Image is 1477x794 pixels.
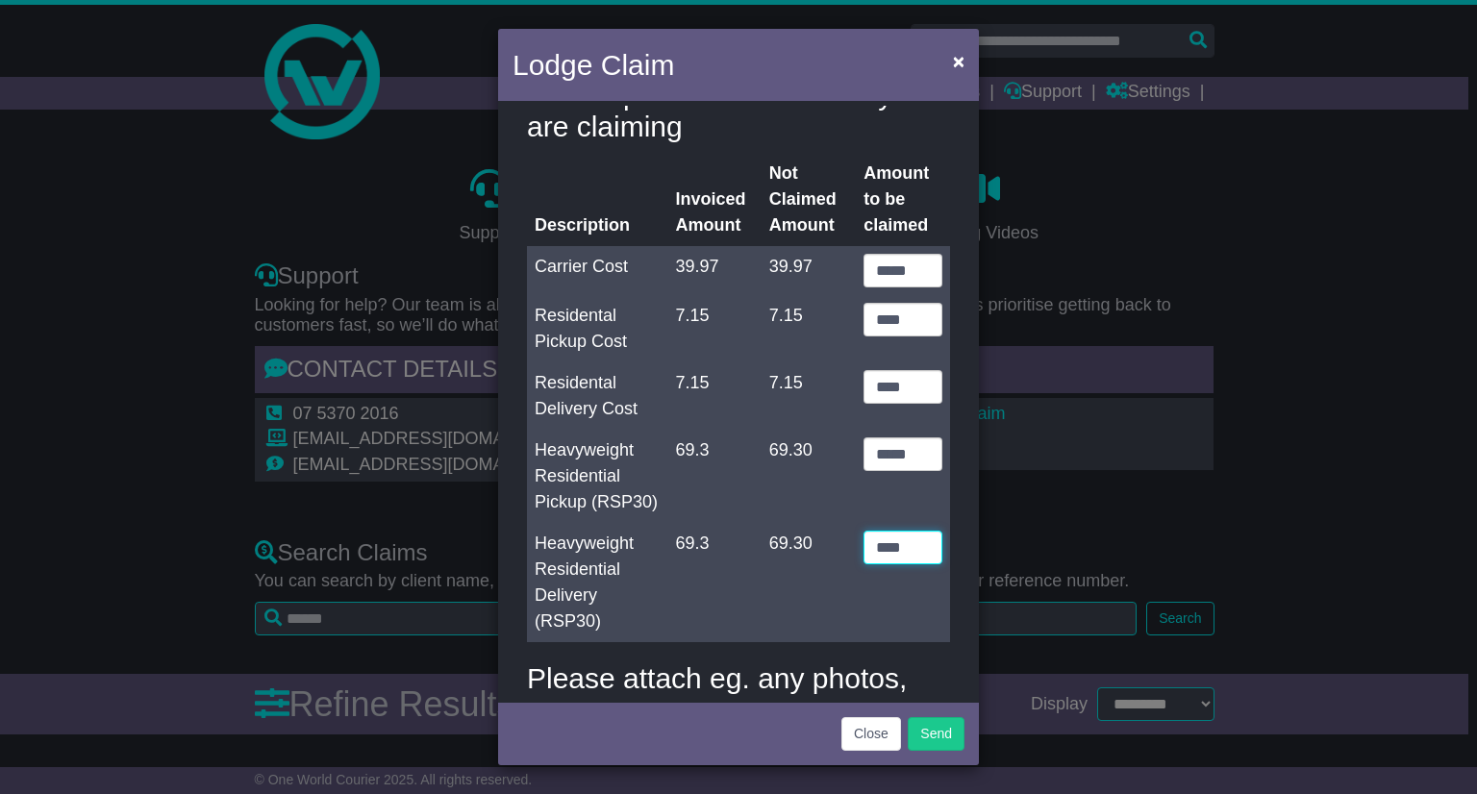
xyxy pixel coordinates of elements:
[856,153,950,246] th: Amount to be claimed
[762,523,856,642] td: 69.30
[527,662,950,726] h4: Please attach eg. any photos, quotes to fix, invoices etc.
[527,153,667,246] th: Description
[908,717,964,751] button: Send
[527,79,950,142] h4: Please provide the amount you are claiming
[527,295,667,362] td: Residental Pickup Cost
[762,246,856,295] td: 39.97
[762,362,856,430] td: 7.15
[762,153,856,246] th: Not Claimed Amount
[667,153,761,246] th: Invoiced Amount
[513,43,674,87] h4: Lodge Claim
[527,246,667,295] td: Carrier Cost
[841,717,901,751] button: Close
[667,430,761,523] td: 69.3
[667,295,761,362] td: 7.15
[667,362,761,430] td: 7.15
[667,523,761,642] td: 69.3
[527,430,667,523] td: Heavyweight Residential Pickup (RSP30)
[762,430,856,523] td: 69.30
[762,295,856,362] td: 7.15
[953,50,964,72] span: ×
[527,523,667,642] td: Heavyweight Residential Delivery (RSP30)
[943,41,974,81] button: Close
[667,246,761,295] td: 39.97
[527,362,667,430] td: Residental Delivery Cost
